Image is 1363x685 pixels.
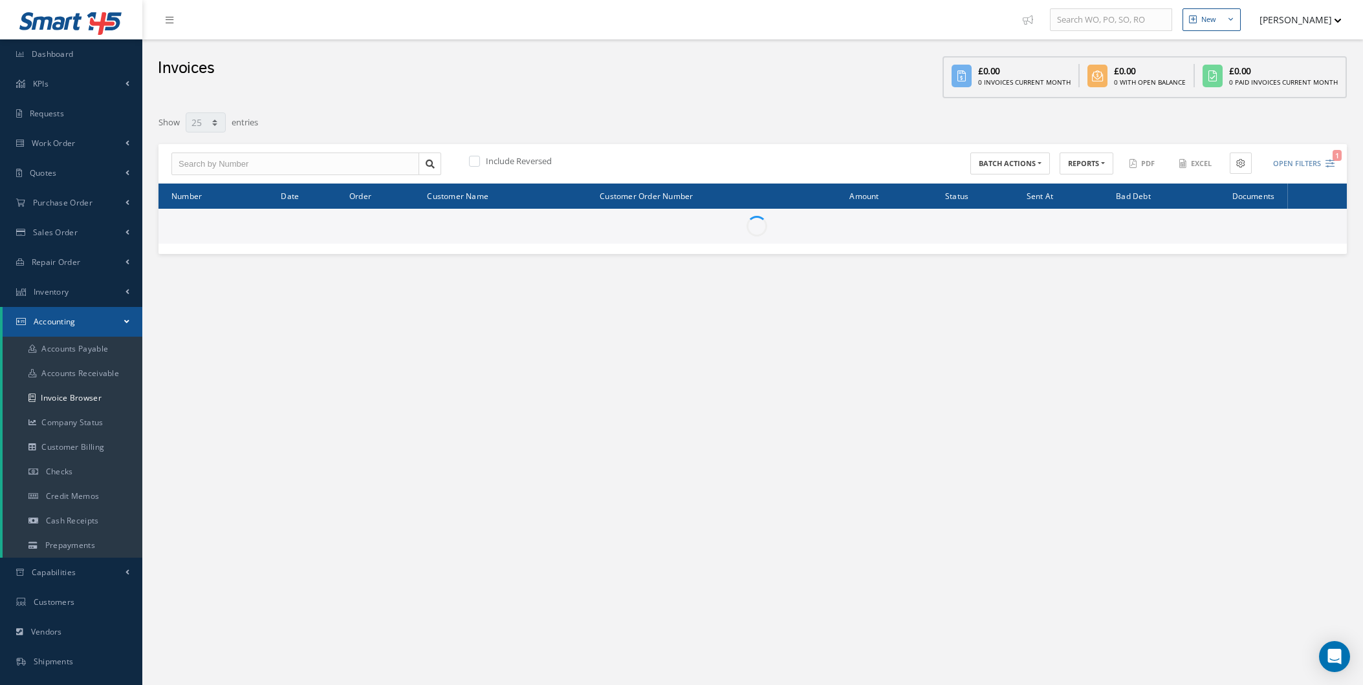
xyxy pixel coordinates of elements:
[3,410,142,435] a: Company Status
[33,227,78,238] span: Sales Order
[3,484,142,509] a: Credit Memos
[171,153,419,176] input: Search by Number
[158,59,214,78] h2: Invoices
[978,64,1071,78] div: £0.00
[32,138,76,149] span: Work Order
[3,307,142,337] a: Accounting
[1333,150,1342,161] span: 1
[1114,64,1186,78] div: £0.00
[30,108,64,119] span: Requests
[349,189,371,202] span: Order
[1027,189,1053,202] span: Sent At
[3,533,142,558] a: Prepayments
[32,567,76,578] span: Capabilities
[158,111,180,129] label: Show
[1319,641,1350,672] div: Open Intercom Messenger
[3,386,142,410] a: Invoice Browser
[427,189,488,202] span: Customer Name
[3,337,142,361] a: Accounts Payable
[32,48,74,59] span: Dashboard
[1114,78,1186,87] div: 0 With Open Balance
[3,361,142,386] a: Accounts Receivable
[46,466,73,477] span: Checks
[3,509,142,533] a: Cash Receipts
[1173,153,1220,175] button: Excel
[1201,14,1216,25] div: New
[600,189,693,202] span: Customer Order Number
[1247,7,1342,32] button: [PERSON_NAME]
[1116,189,1151,202] span: Bad Debt
[1050,8,1172,32] input: Search WO, PO, SO, RO
[46,515,99,526] span: Cash Receipts
[1232,189,1275,202] span: Documents
[33,78,49,89] span: KPIs
[34,656,74,667] span: Shipments
[34,286,69,297] span: Inventory
[1261,153,1335,174] button: Open Filters1
[31,626,62,637] span: Vendors
[45,540,95,551] span: Prepayments
[3,459,142,484] a: Checks
[32,257,81,268] span: Repair Order
[281,189,299,202] span: Date
[3,435,142,459] a: Customer Billing
[970,153,1050,175] button: BATCH ACTIONS
[34,596,75,607] span: Customers
[978,78,1071,87] div: 0 Invoices Current Month
[849,189,878,202] span: Amount
[1229,78,1338,87] div: 0 Paid Invoices Current Month
[483,155,552,167] label: Include Reversed
[1123,153,1163,175] button: PDF
[1183,8,1241,31] button: New
[46,490,100,501] span: Credit Memos
[171,189,202,202] span: Number
[33,197,93,208] span: Purchase Order
[466,155,753,170] div: Include Reversed
[1229,64,1338,78] div: £0.00
[34,316,76,327] span: Accounting
[1060,153,1113,175] button: REPORTS
[945,189,968,202] span: Status
[30,167,57,178] span: Quotes
[232,111,258,129] label: entries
